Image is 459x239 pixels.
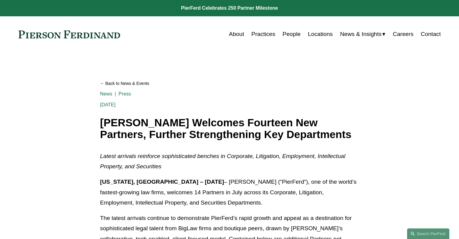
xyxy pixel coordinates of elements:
span: News & Insights [340,29,382,40]
a: News [100,91,113,96]
a: Search this site [407,228,449,239]
a: Locations [308,28,333,40]
a: Press [119,91,131,96]
a: folder dropdown [340,28,386,40]
a: Contact [421,28,441,40]
a: Careers [393,28,413,40]
a: Back to News & Events [100,78,359,89]
h1: [PERSON_NAME] Welcomes Fourteen New Partners, Further Strengthening Key Departments [100,117,359,140]
span: [DATE] [100,102,116,107]
a: Practices [251,28,275,40]
a: About [229,28,244,40]
strong: [US_STATE], [GEOGRAPHIC_DATA] – [DATE] [100,179,224,185]
em: Latest arrivals reinforce sophisticated benches in Corporate, Litigation, Employment, Intellectua... [100,153,347,170]
a: People [282,28,301,40]
p: – [PERSON_NAME] (“PierFerd”), one of the world’s fastest-growing law firms, welcomes 14 Partners ... [100,177,359,208]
